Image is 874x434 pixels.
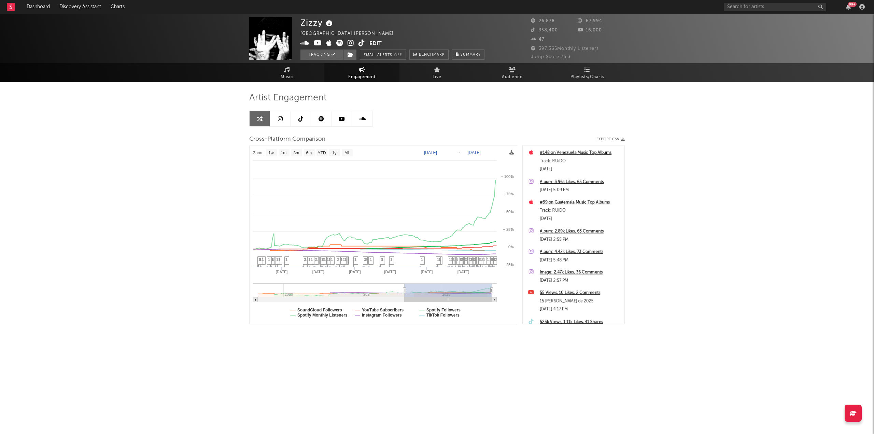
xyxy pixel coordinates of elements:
[570,73,604,81] span: Playlists/Charts
[452,50,484,60] button: Summary
[281,73,293,81] span: Music
[399,63,475,82] a: Live
[502,73,523,81] span: Audience
[469,257,471,262] span: 1
[409,50,449,60] a: Benchmark
[540,149,621,157] a: #148 on Venezuela Music Top Albums
[312,270,324,274] text: [DATE]
[540,207,621,215] div: Track: RUiDO
[540,186,621,194] div: [DATE] 5:09 PM
[258,257,260,262] span: 1
[324,63,399,82] a: Engagement
[268,257,270,262] span: 1
[384,270,396,274] text: [DATE]
[490,257,494,262] span: 16
[438,257,440,262] span: 1
[470,257,472,262] span: 3
[362,313,402,318] text: Instagram Followers
[318,151,326,155] text: YTD
[451,257,453,262] span: 2
[540,268,621,277] div: Image: 2.47k Likes, 36 Comments
[531,19,555,23] span: 26,878
[540,305,621,313] div: [DATE] 4:17 PM
[276,257,278,262] span: 1
[364,257,366,262] span: 2
[349,270,361,274] text: [DATE]
[328,257,330,262] span: 1
[578,19,602,23] span: 67,994
[475,63,550,82] a: Audience
[483,257,485,262] span: 1
[348,73,376,81] span: Engagement
[540,227,621,236] a: Album: 2.89k Likes, 63 Comments
[724,3,826,11] input: Search for artists
[477,257,479,262] span: 1
[249,135,325,143] span: Cross-Platform Comparison
[276,270,288,274] text: [DATE]
[327,257,329,262] span: 1
[390,257,392,262] span: 1
[457,270,469,274] text: [DATE]
[540,215,621,223] div: [DATE]
[370,257,372,262] span: 1
[311,257,313,262] span: 1
[503,192,514,196] text: + 75%
[437,257,439,262] span: 1
[531,37,545,42] span: 47
[426,308,461,312] text: Spotify Followers
[472,257,474,262] span: 3
[449,257,451,262] span: 1
[300,17,334,28] div: Zizzy
[540,165,621,173] div: [DATE]
[540,297,621,305] div: 15 [PERSON_NAME] de 2025
[337,257,339,262] span: 2
[540,256,621,264] div: [DATE] 5:48 PM
[332,151,337,155] text: 1y
[315,257,317,262] span: 2
[508,245,514,249] text: 0%
[540,178,621,186] div: Album: 3.96k Likes, 65 Comments
[343,257,345,262] span: 1
[262,257,264,262] span: 1
[503,210,514,214] text: + 50%
[381,257,383,262] span: 1
[281,151,287,155] text: 1m
[433,73,441,81] span: Live
[249,63,324,82] a: Music
[540,198,621,207] div: #99 on Guatemala Music Top Albums
[278,257,280,262] span: 1
[340,257,342,262] span: 1
[297,313,348,318] text: Spotify Monthly Listeners
[360,50,406,60] button: Email AlertsOff
[846,4,851,10] button: 99+
[540,289,621,297] div: 55 Views, 10 Likes, 2 Comments
[503,227,514,232] text: + 25%
[300,50,343,60] button: Tracking
[461,53,481,57] span: Summary
[362,308,404,312] text: YouTube Subscribers
[505,263,514,267] text: -25%
[848,2,857,7] div: 99 +
[304,257,306,262] span: 2
[459,257,461,262] span: 1
[294,151,299,155] text: 3m
[253,151,264,155] text: Zoom
[426,313,460,318] text: TikTok Followers
[531,46,599,51] span: 397,365 Monthly Listeners
[421,257,423,262] span: 1
[285,257,287,262] span: 1
[297,308,342,312] text: SoundCloud Followers
[540,318,621,326] div: 523k Views, 1.11k Likes, 41 Shares
[578,28,602,32] span: 16,000
[550,63,625,82] a: Playlists/Charts
[306,151,312,155] text: 6m
[540,236,621,244] div: [DATE] 2:55 PM
[271,257,273,262] span: 1
[300,30,401,38] div: [GEOGRAPHIC_DATA] | [PERSON_NAME]
[424,150,437,155] text: [DATE]
[540,248,621,256] a: Album: 4.42k Likes, 73 Comments
[540,157,621,165] div: Track: RUiDO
